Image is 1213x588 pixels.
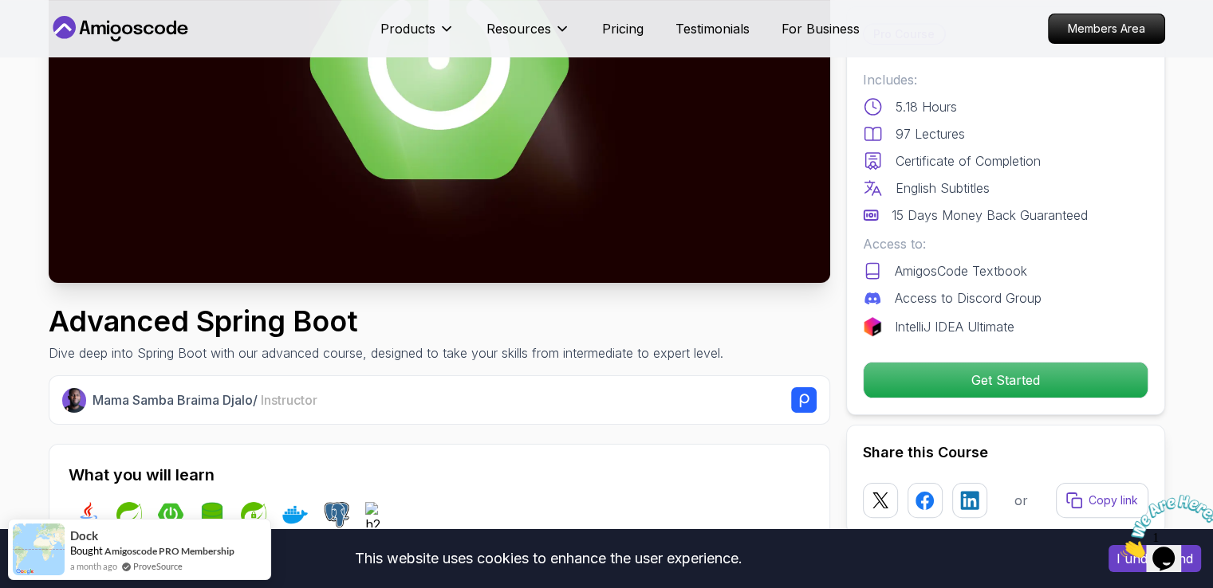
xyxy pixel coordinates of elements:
[324,502,349,527] img: postgres logo
[895,288,1042,308] p: Access to Discord Group
[1014,491,1028,510] p: or
[863,70,1148,89] p: Includes:
[896,178,990,198] p: English Subtitles
[261,392,317,408] span: Instructor
[104,545,234,557] a: Amigoscode PRO Membership
[380,19,455,51] button: Products
[12,541,1085,576] div: This website uses cookies to enhance the user experience.
[863,441,1148,464] h2: Share this Course
[863,362,1148,398] button: Get Started
[70,529,98,543] span: Dock
[895,317,1014,336] p: IntelliJ IDEA Ultimate
[1048,14,1165,44] a: Members Area
[675,19,750,38] a: Testimonials
[1114,488,1213,564] iframe: chat widget
[93,390,317,410] p: Mama Samba Braima Djalo /
[365,502,391,527] img: h2 logo
[486,19,551,38] p: Resources
[895,261,1027,280] p: AmigosCode Textbook
[49,305,723,337] h1: Advanced Spring Boot
[896,124,965,143] p: 97 Lectures
[1056,483,1148,518] button: Copy link
[6,6,105,69] img: Chat attention grabber
[863,317,882,336] img: jetbrains logo
[13,523,65,575] img: provesource social proof notification image
[49,343,723,363] p: Dive deep into Spring Boot with our advanced course, designed to take your skills from intermedia...
[241,502,266,527] img: spring-security logo
[380,19,435,38] p: Products
[62,388,87,413] img: Nelson Djalo
[70,544,103,557] span: Bought
[896,151,1041,171] p: Certificate of Completion
[1089,492,1138,508] p: Copy link
[782,19,860,38] a: For Business
[1049,14,1164,43] p: Members Area
[864,363,1148,398] p: Get Started
[282,502,308,527] img: docker logo
[896,97,957,116] p: 5.18 Hours
[863,234,1148,253] p: Access to:
[602,19,644,38] a: Pricing
[69,464,810,486] h2: What you will learn
[158,502,183,527] img: spring-boot logo
[6,6,13,20] span: 1
[133,559,183,573] a: ProveSource
[486,19,570,51] button: Resources
[892,206,1088,225] p: 15 Days Money Back Guaranteed
[116,502,142,527] img: spring logo
[75,502,100,527] img: java logo
[70,559,117,573] span: a month ago
[199,502,225,527] img: spring-data-jpa logo
[1109,545,1201,572] button: Accept cookies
